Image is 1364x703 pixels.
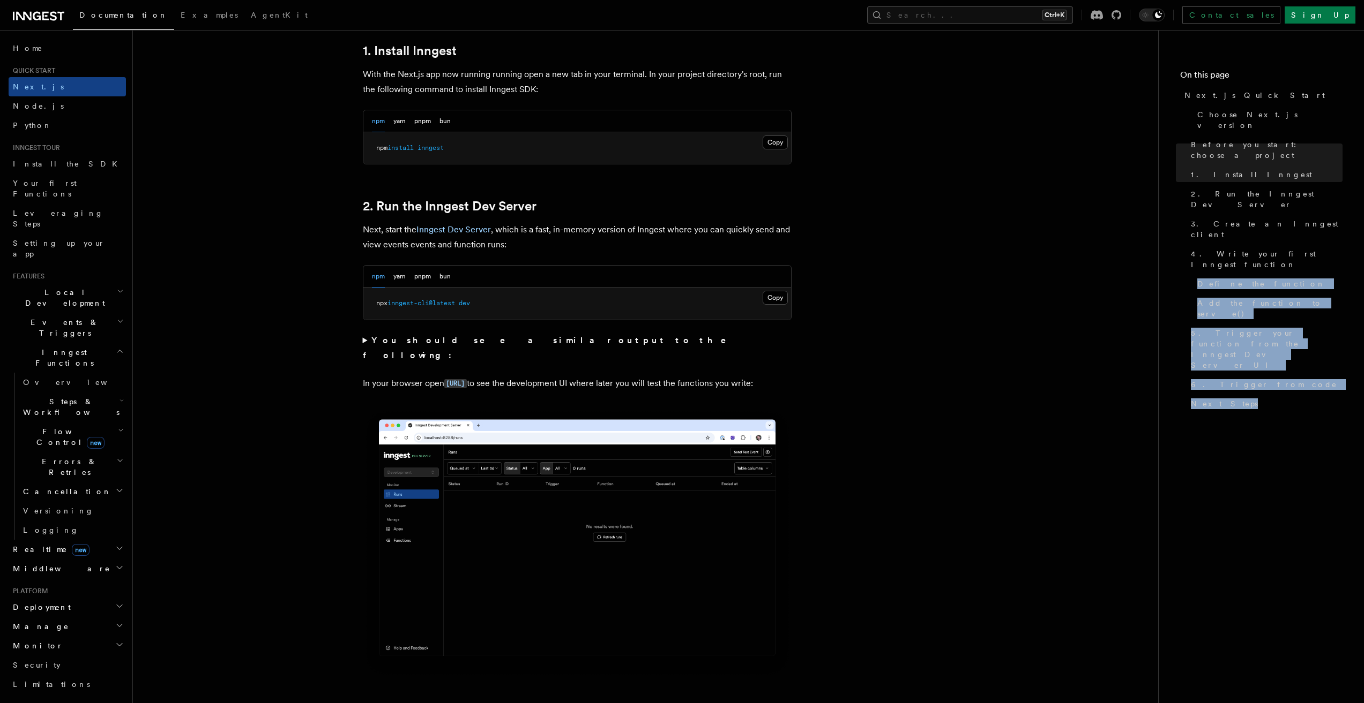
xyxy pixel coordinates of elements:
[763,135,788,149] button: Copy
[13,661,61,669] span: Security
[418,144,444,152] span: inngest
[19,482,126,501] button: Cancellation
[363,222,792,252] p: Next, start the , which is a fast, in-memory version of Inngest where you can quickly send and vi...
[87,437,105,449] span: new
[414,266,431,288] button: pnpm
[1191,188,1343,210] span: 2. Run the Inngest Dev Server
[107,67,115,76] img: tab_keywords_by_traffic_grey.svg
[1187,184,1343,214] a: 2. Run the Inngest Dev Server
[13,102,64,110] span: Node.js
[9,621,69,632] span: Manage
[30,17,53,26] div: v 4.0.25
[376,299,387,307] span: npx
[363,409,792,678] img: Inngest Dev Server's 'Runs' tab with no data
[459,299,470,307] span: dev
[9,640,63,651] span: Monitor
[1180,69,1343,86] h4: On this page
[1193,105,1343,135] a: Choose Next.js version
[444,378,467,388] a: [URL]
[79,11,168,19] span: Documentation
[9,313,126,343] button: Events & Triggers
[444,379,467,388] code: [URL]
[363,335,742,360] strong: You should see a similar output to the following:
[181,11,238,19] span: Examples
[1187,165,1343,184] a: 1. Install Inngest
[1197,109,1343,131] span: Choose Next.js version
[9,317,117,338] span: Events & Triggers
[19,520,126,540] a: Logging
[19,426,118,448] span: Flow Control
[393,266,406,288] button: yarn
[23,507,94,515] span: Versioning
[118,69,181,75] div: Keywords by Traffic
[1184,90,1325,101] span: Next.js Quick Start
[9,598,126,617] button: Deployment
[13,179,77,198] span: Your first Functions
[9,559,126,578] button: Middleware
[363,67,792,97] p: With the Next.js app now running running open a new tab in your terminal. In your project directo...
[363,333,792,363] summary: You should see a similar output to the following:
[23,526,79,534] span: Logging
[23,378,133,387] span: Overview
[9,587,48,595] span: Platform
[1182,6,1280,24] a: Contact sales
[439,266,451,288] button: bun
[13,160,124,168] span: Install the SDK
[73,3,174,30] a: Documentation
[363,376,792,391] p: In your browser open to see the development UI where later you will test the functions you write:
[19,392,126,422] button: Steps & Workflows
[9,347,116,368] span: Inngest Functions
[1191,379,1337,390] span: 6. Trigger from code
[1191,398,1258,409] span: Next Steps
[393,110,406,132] button: yarn
[13,121,52,130] span: Python
[28,28,118,36] div: Domain: [DOMAIN_NAME]
[9,602,71,613] span: Deployment
[9,233,126,263] a: Setting up your app
[9,343,126,373] button: Inngest Functions
[9,39,126,58] a: Home
[1197,278,1325,289] span: Define the function
[9,154,126,173] a: Install the SDK
[372,266,385,288] button: npm
[1139,9,1165,21] button: Toggle dark mode
[9,373,126,540] div: Inngest Functions
[19,422,126,452] button: Flow Controlnew
[1187,323,1343,375] a: 5. Trigger your function from the Inngest Dev Server UI
[9,544,90,555] span: Realtime
[1193,293,1343,323] a: Add the function to serve()
[13,43,43,54] span: Home
[19,396,120,418] span: Steps & Workflows
[1191,218,1343,240] span: 3. Create an Inngest client
[1285,6,1355,24] a: Sign Up
[763,291,788,305] button: Copy
[9,96,126,116] a: Node.js
[9,675,126,694] a: Limitations
[17,28,26,36] img: website_grey.svg
[363,199,536,214] a: 2. Run the Inngest Dev Server
[19,452,126,482] button: Errors & Retries
[9,655,126,675] a: Security
[1197,298,1343,319] span: Add the function to serve()
[9,203,126,233] a: Leveraging Steps
[867,6,1073,24] button: Search...Ctrl+K
[363,43,457,58] a: 1. Install Inngest
[1191,139,1343,161] span: Before you start: choose a project
[13,82,64,91] span: Next.js
[1187,375,1343,394] a: 6. Trigger from code
[1193,274,1343,293] a: Define the function
[387,299,455,307] span: inngest-cli@latest
[1180,86,1343,105] a: Next.js Quick Start
[19,486,111,497] span: Cancellation
[1187,135,1343,165] a: Before you start: choose a project
[9,283,126,313] button: Local Development
[9,173,126,203] a: Your first Functions
[9,540,126,559] button: Realtimenew
[9,66,55,75] span: Quick start
[1191,248,1343,270] span: 4. Write your first Inngest function
[9,116,126,135] a: Python
[414,110,431,132] button: pnpm
[72,544,90,556] span: new
[1187,214,1343,244] a: 3. Create an Inngest client
[251,11,308,19] span: AgentKit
